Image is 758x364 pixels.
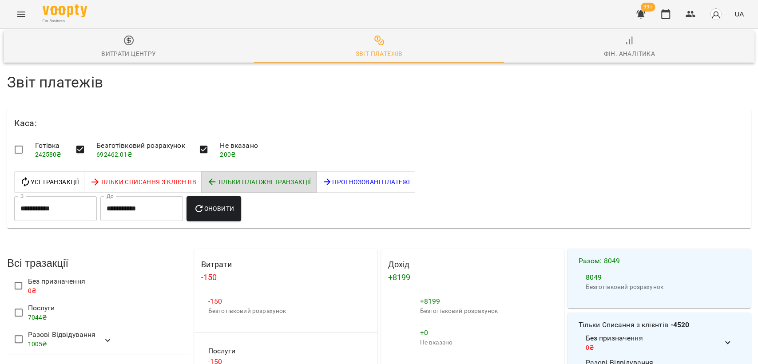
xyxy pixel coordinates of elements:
span: Разові Відвідування [28,329,96,340]
button: Тільки Списання з клієнтів [84,171,202,193]
button: UA [731,6,747,22]
span: 692462.01 ₴ [96,151,132,158]
h3: Всі тразакції [7,257,190,269]
img: avatar_s.png [710,8,722,20]
h4: Витрати [201,260,370,269]
div: Звіт платежів [355,48,402,59]
span: 7044 ₴ [28,314,48,321]
span: 8049 [585,273,602,281]
h4: Разом : 8049 [578,256,740,266]
span: Тільки Списання з клієнтів [90,177,196,187]
span: -150 [208,297,222,305]
span: Безготівковий розрахунок [96,140,185,151]
span: Усі Транзакції [20,177,79,187]
span: 242580 ₴ [35,151,62,158]
span: Не вказано [220,140,258,151]
span: 0 ₴ [28,287,36,294]
span: For Business [43,18,87,24]
span: UA [734,9,744,19]
button: Оновити [187,196,241,221]
p: Безготівковий розрахунок [208,307,363,316]
h4: Звіт платежів [7,73,751,91]
span: Послуги [208,346,363,356]
span: Оновити [194,203,234,214]
span: 0 ₴ [585,344,594,351]
div: Витрати центру [101,48,156,59]
h4: Дохід [388,260,557,269]
div: Фін. Аналітика [603,48,655,59]
span: 99+ [641,3,655,12]
img: Voopty Logo [43,4,87,17]
h4: -150 [201,273,370,282]
span: Готівка [35,140,62,151]
span: Без призначення [28,276,85,287]
b: -4520 [670,320,689,329]
h6: Каса : [14,116,744,130]
span: + 8199 [420,297,441,305]
h4: Тільки Списання з клієнтів [578,320,740,330]
p: Безготівковий розрахунок [420,307,550,316]
span: 1005 ₴ [28,340,48,348]
span: Послуги [28,303,55,313]
p: Не вказано [420,338,550,347]
button: Тільки платіжні Транзакції [201,171,317,193]
p: Безготівковий розрахунок [585,283,733,292]
span: + 0 [420,328,428,337]
button: Усі Транзакції [14,171,84,193]
button: Прогнозовані платежі [316,171,415,193]
span: 200 ₴ [220,151,236,158]
button: Menu [11,4,32,25]
span: Тільки платіжні Транзакції [207,177,311,187]
h4: + 8199 [388,273,557,282]
span: Без призначення [585,333,722,344]
span: Прогнозовані платежі [322,177,410,187]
